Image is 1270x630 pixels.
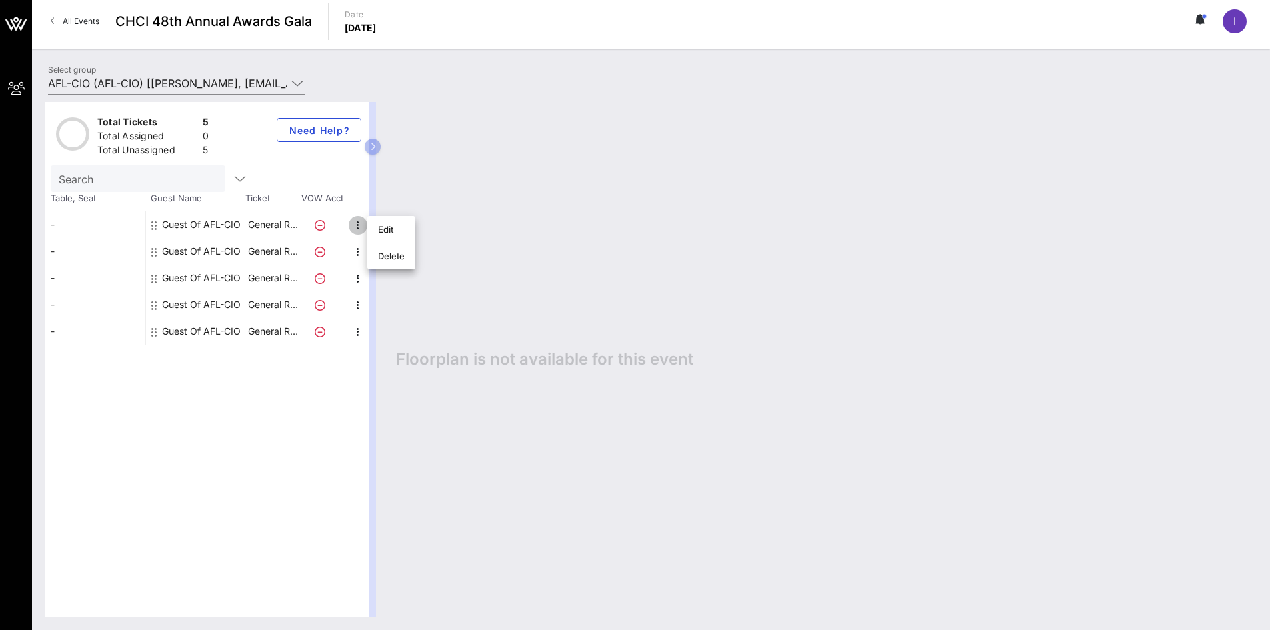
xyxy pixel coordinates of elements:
[246,211,299,238] p: General R…
[115,11,312,31] span: CHCI 48th Annual Awards Gala
[97,115,197,132] div: Total Tickets
[246,318,299,345] p: General R…
[345,21,377,35] p: [DATE]
[45,211,145,238] div: -
[162,291,241,318] div: Guest Of AFL-CIO
[396,349,693,369] span: Floorplan is not available for this event
[246,291,299,318] p: General R…
[1223,9,1247,33] div: I
[43,11,107,32] a: All Events
[203,115,209,132] div: 5
[299,192,345,205] span: VOW Acct
[345,8,377,21] p: Date
[162,318,241,345] div: Guest Of AFL-CIO
[277,118,361,142] button: Need Help?
[378,224,405,235] div: Edit
[45,238,145,265] div: -
[45,318,145,345] div: -
[162,238,241,265] div: Guest Of AFL-CIO
[245,192,299,205] span: Ticket
[288,125,350,136] span: Need Help?
[48,65,96,75] label: Select group
[63,16,99,26] span: All Events
[45,192,145,205] span: Table, Seat
[45,291,145,318] div: -
[162,211,241,238] div: Guest Of AFL-CIO
[97,143,197,160] div: Total Unassigned
[203,129,209,146] div: 0
[45,265,145,291] div: -
[378,251,405,261] div: Delete
[203,143,209,160] div: 5
[246,265,299,291] p: General R…
[162,265,241,291] div: Guest Of AFL-CIO
[145,192,245,205] span: Guest Name
[1233,15,1236,28] span: I
[97,129,197,146] div: Total Assigned
[246,238,299,265] p: General R…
